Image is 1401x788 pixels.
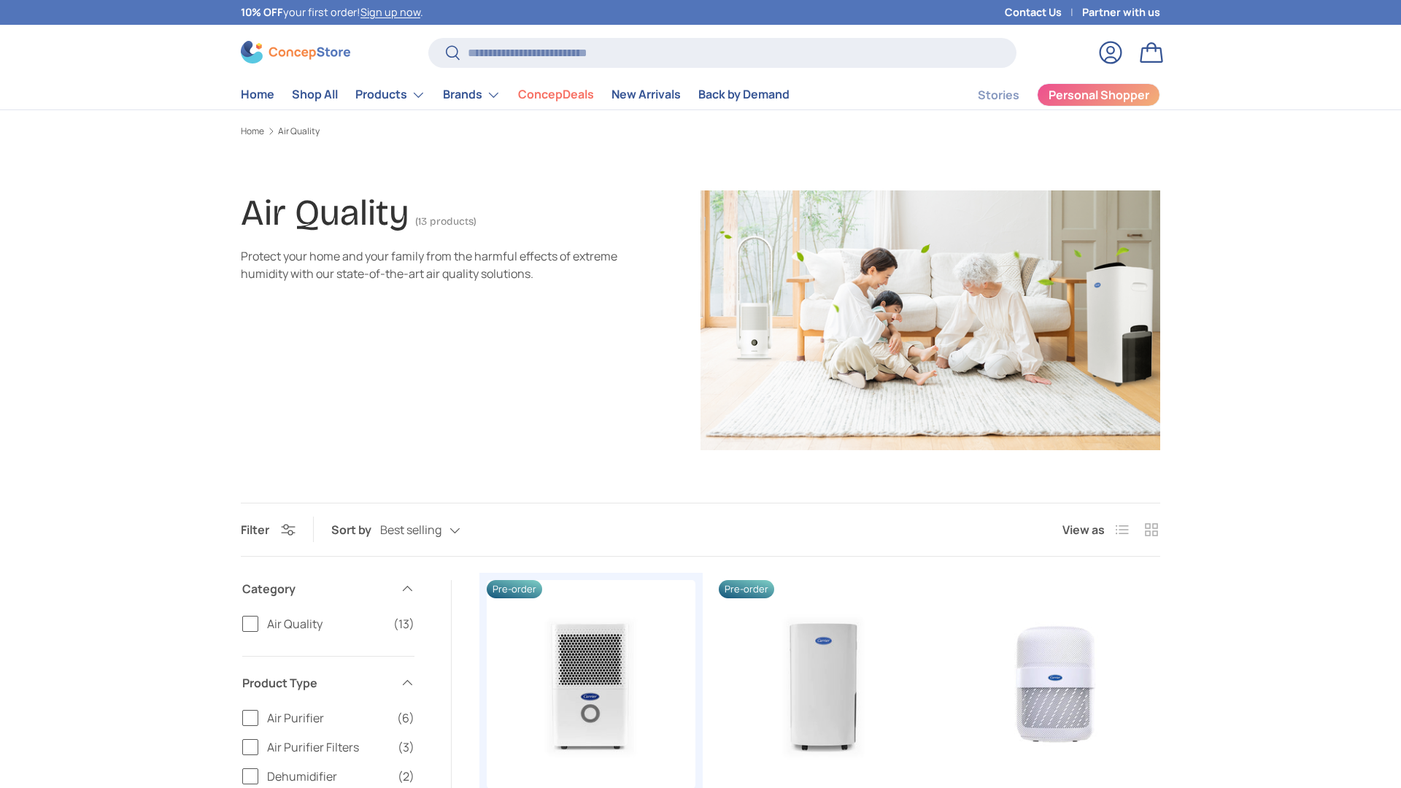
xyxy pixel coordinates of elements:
[278,127,320,136] a: Air Quality
[267,768,389,785] span: Dehumidifier
[719,580,774,598] span: Pre-order
[698,80,790,109] a: Back by Demand
[267,709,388,727] span: Air Purifier
[434,80,509,109] summary: Brands
[360,5,420,19] a: Sign up now
[241,247,619,282] div: Protect your home and your family from the harmful effects of extreme humidity with our state-of-...
[347,80,434,109] summary: Products
[241,80,790,109] nav: Primary
[1082,4,1160,20] a: Partner with us
[242,674,391,692] span: Product Type
[398,738,414,756] span: (3)
[242,657,414,709] summary: Product Type
[393,615,414,633] span: (13)
[978,81,1019,109] a: Stories
[292,80,338,109] a: Shop All
[241,4,423,20] p: your first order! .
[241,125,1160,138] nav: Breadcrumbs
[241,191,409,234] h1: Air Quality
[397,709,414,727] span: (6)
[331,521,380,538] label: Sort by
[241,522,296,538] button: Filter
[241,80,274,109] a: Home
[1005,4,1082,20] a: Contact Us
[1062,521,1105,538] span: View as
[943,80,1160,109] nav: Secondary
[241,127,264,136] a: Home
[241,5,283,19] strong: 10% OFF
[380,517,490,543] button: Best selling
[242,580,391,598] span: Category
[241,522,269,538] span: Filter
[267,615,385,633] span: Air Quality
[487,580,542,598] span: Pre-order
[518,80,594,109] a: ConcepDeals
[241,41,350,63] img: ConcepStore
[380,523,441,537] span: Best selling
[398,768,414,785] span: (2)
[355,80,425,109] a: Products
[242,563,414,615] summary: Category
[1037,83,1160,107] a: Personal Shopper
[415,215,476,228] span: (13 products)
[1049,89,1149,101] span: Personal Shopper
[700,190,1160,450] img: Air Quality
[267,738,389,756] span: Air Purifier Filters
[611,80,681,109] a: New Arrivals
[443,80,501,109] a: Brands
